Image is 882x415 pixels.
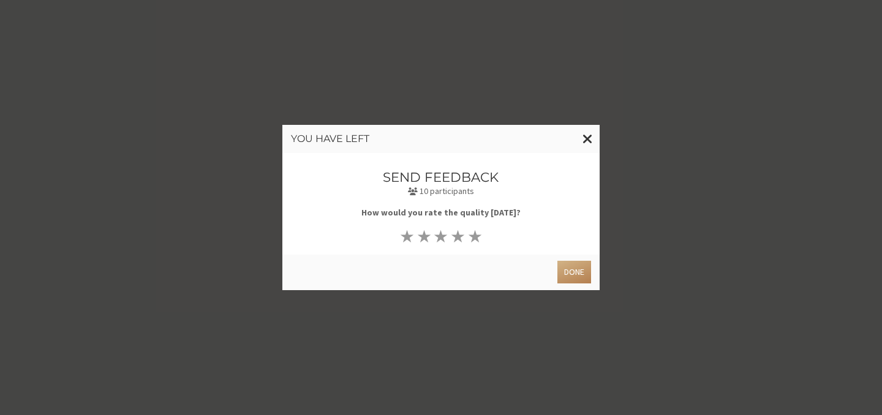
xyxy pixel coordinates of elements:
button: ★ [432,228,450,245]
button: Done [557,261,591,283]
button: ★ [467,228,484,245]
b: How would you rate the quality [DATE]? [361,207,521,218]
button: ★ [399,228,416,245]
button: ★ [450,228,467,245]
p: 10 participants [324,185,559,198]
button: ★ [415,228,432,245]
button: Close modal [576,125,600,153]
h3: You have left [291,133,591,144]
h3: Send feedback [324,170,559,184]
